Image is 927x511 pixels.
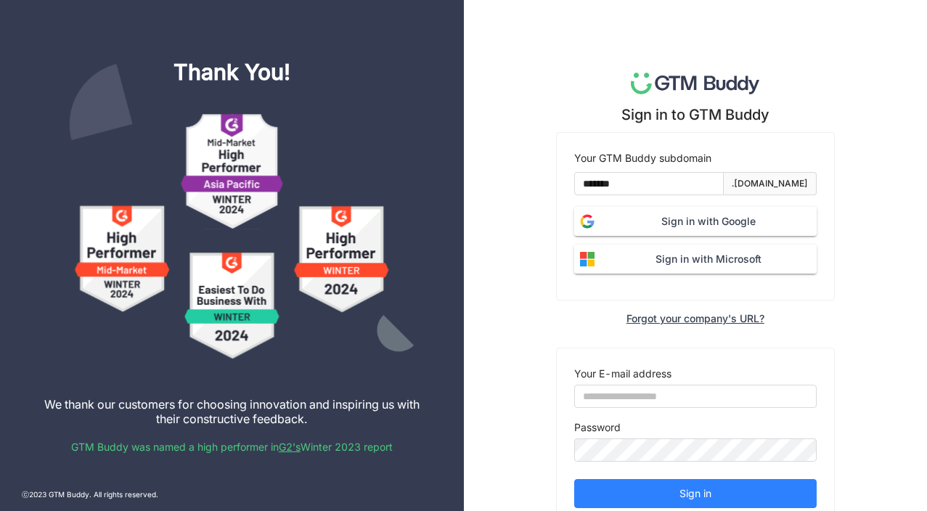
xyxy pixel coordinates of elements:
a: G2's [279,441,301,453]
label: Password [574,420,621,436]
button: Sign in with Google [574,207,817,236]
img: logo [631,73,759,94]
div: Sign in to GTM Buddy [621,106,769,123]
div: .[DOMAIN_NAME] [732,177,808,191]
div: Forgot your company's URL? [626,312,764,324]
span: Sign in with Microsoft [600,251,817,267]
button: Sign in [574,479,817,508]
button: Sign in with Microsoft [574,245,817,274]
label: Your E-mail address [574,366,671,382]
div: Your GTM Buddy subdomain [574,150,817,166]
img: login-microsoft.svg [574,246,600,272]
span: Sign in with Google [600,213,817,229]
img: login-google.svg [574,208,600,234]
span: Sign in [679,486,711,502]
